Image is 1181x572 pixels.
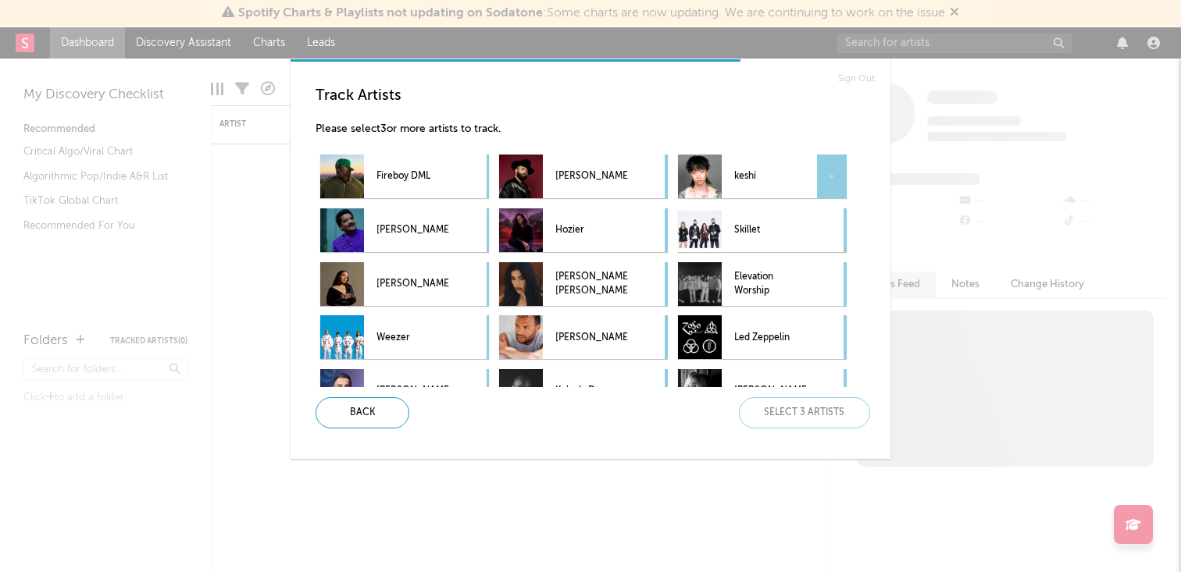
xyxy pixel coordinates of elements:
[817,155,847,198] div: -
[320,315,489,359] div: Weezer
[678,208,847,252] div: Skillet
[678,262,847,306] div: Elevation Worship
[499,208,668,252] div: Hozier
[555,213,627,248] p: Hozier
[376,374,448,409] p: [PERSON_NAME]
[499,155,668,198] div: [PERSON_NAME]
[316,397,409,428] div: Back
[316,87,878,105] h3: Track Artists
[320,155,489,198] div: Fireboy DML
[499,315,668,359] div: [PERSON_NAME]
[838,69,875,88] a: Sign Out
[320,262,489,306] div: [PERSON_NAME]
[678,369,847,413] div: [PERSON_NAME]
[678,315,847,359] div: Led Zeppelin
[499,369,668,413] div: Koba LaD
[376,159,448,194] p: Fireboy DML
[555,320,627,355] p: [PERSON_NAME]
[555,159,627,194] p: [PERSON_NAME]
[555,267,627,302] p: [PERSON_NAME] [PERSON_NAME]
[734,213,806,248] p: Skillet
[316,120,878,139] p: Please select 3 or more artists to track.
[555,374,627,409] p: Koba LaD
[320,208,489,252] div: [PERSON_NAME]
[678,155,847,198] div: keshi-
[376,213,448,248] p: [PERSON_NAME]
[734,374,806,409] p: [PERSON_NAME]
[376,267,448,302] p: [PERSON_NAME]
[734,320,806,355] p: Led Zeppelin
[320,369,489,413] div: [PERSON_NAME]
[376,320,448,355] p: Weezer
[734,159,806,194] p: keshi
[734,267,806,302] p: Elevation Worship
[499,262,668,306] div: [PERSON_NAME] [PERSON_NAME]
